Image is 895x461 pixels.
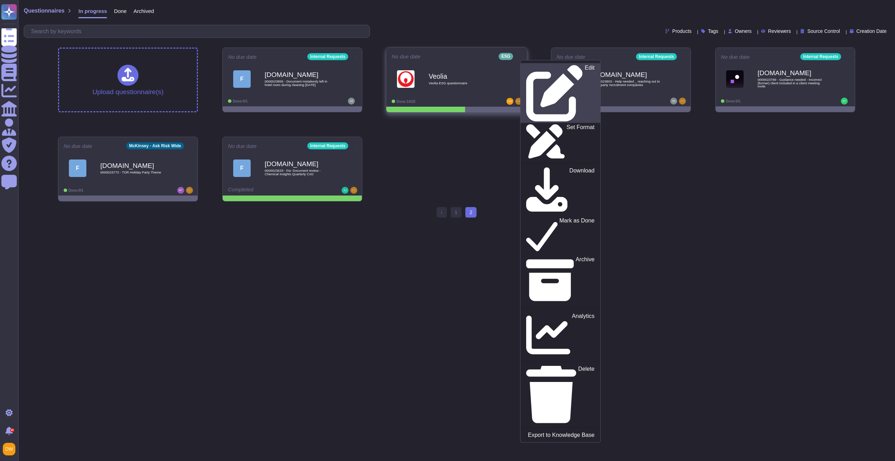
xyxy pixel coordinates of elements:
[396,99,415,103] span: Done: 14/25
[397,70,415,88] img: Logo
[735,29,752,34] span: Owners
[265,161,335,167] b: [DOMAIN_NAME]
[134,8,154,14] span: Archived
[559,218,595,254] p: Mark as Done
[708,29,718,34] span: Tags
[233,159,251,177] div: F
[857,29,887,34] span: Creation Date
[521,255,600,306] a: Archive
[521,166,600,217] a: Download
[429,81,499,85] span: Veolia ESG questionnaire
[441,210,443,215] span: ‹
[515,98,522,105] img: user
[24,8,64,14] span: Questionnaires
[233,70,251,88] div: F
[572,313,595,357] p: Analytics
[350,187,357,194] img: user
[679,98,686,105] img: user
[10,428,14,432] div: 9+
[392,54,421,59] span: No due date
[451,207,462,218] a: 1
[636,53,677,60] div: Internal Requests
[570,168,595,215] p: Download
[841,98,848,105] img: user
[78,8,107,14] span: In progress
[177,187,184,194] img: user
[521,431,600,439] a: Export to Knowledge Base
[348,98,355,105] img: user
[578,366,595,423] p: Delete
[758,70,828,76] b: [DOMAIN_NAME]
[1,441,20,457] button: user
[228,54,257,59] span: No due date
[499,53,513,60] div: ESG
[800,53,841,60] div: Internal Requests
[726,99,740,103] span: Done: 0/1
[758,78,828,88] span: 0000023789 - Guidance needed - Incorrect (former) client included in a client meeting invite
[567,125,595,158] p: Set Format
[186,187,193,194] img: user
[721,54,750,59] span: No due date
[726,70,744,88] img: Logo
[233,99,248,103] span: Done: 0/1
[429,73,499,79] b: Veolia
[506,98,513,105] img: user
[807,29,840,34] span: Source Control
[576,257,595,304] p: Archive
[557,54,585,59] span: No due date
[521,63,600,123] a: Edit
[228,143,257,149] span: No due date
[521,312,600,359] a: Analytics
[307,142,348,149] div: Internal Requests
[228,187,314,194] div: Completed
[265,80,335,86] span: 0000023856 - Document mistakenly left in hotel room during cleaning [DATE]
[593,71,663,78] b: [DOMAIN_NAME]
[521,123,600,160] a: Set Format
[265,71,335,78] b: [DOMAIN_NAME]
[92,65,164,95] div: Upload questionnaire(s)
[593,80,663,86] span: 0000023803 - Help needed _ reaching out to third party recruitment companies
[521,216,600,255] a: Mark as Done
[28,25,370,37] input: Search by keywords
[465,207,477,218] span: 2
[100,162,170,169] b: [DOMAIN_NAME]
[114,8,127,14] span: Done
[768,29,791,34] span: Reviewers
[69,159,86,177] div: F
[585,65,595,122] p: Edit
[528,432,594,438] p: Export to Knowledge Base
[521,364,600,425] a: Delete
[126,142,184,149] div: McKinsey - Ask Risk Wide
[672,29,692,34] span: Products
[265,169,335,176] span: 0000023633 - Fw: Document review - Chemical Insights Quarterly CxO
[100,171,170,174] span: 0000023773 - TOR Holiday Party Theme
[69,189,83,192] span: Done: 0/1
[64,143,92,149] span: No due date
[670,98,677,105] img: user
[3,443,15,455] img: user
[307,53,348,60] div: Internal Requests
[342,187,349,194] img: user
